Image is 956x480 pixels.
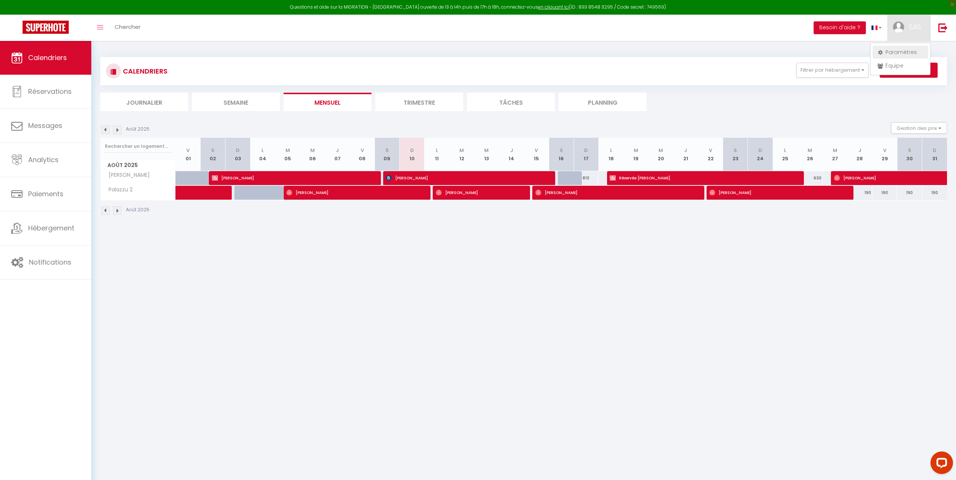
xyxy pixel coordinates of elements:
th: 02 [201,138,225,171]
abbr: M [808,147,812,154]
div: 190 [872,186,897,200]
img: ... [893,21,904,33]
input: Rechercher un logement... [105,140,171,153]
abbr: J [858,147,861,154]
th: 04 [250,138,275,171]
div: 190 [922,186,947,200]
div: 810 [574,171,598,185]
th: 08 [350,138,375,171]
th: 14 [499,138,524,171]
th: 20 [648,138,673,171]
th: 23 [723,138,748,171]
th: 16 [549,138,574,171]
abbr: S [908,147,911,154]
span: Messages [28,121,62,130]
th: 30 [897,138,922,171]
span: Hébergement [28,223,74,233]
th: 19 [624,138,648,171]
li: Semaine [192,93,280,111]
span: Analytics [28,155,59,164]
img: logout [938,23,948,32]
li: Mensuel [284,93,372,111]
abbr: J [510,147,513,154]
span: SAS [909,22,921,32]
abbr: S [385,147,389,154]
th: 15 [524,138,549,171]
button: Besoin d'aide ? [814,21,866,34]
abbr: V [535,147,538,154]
abbr: V [186,147,190,154]
th: 29 [872,138,897,171]
li: Planning [559,93,646,111]
abbr: M [285,147,290,154]
a: Chercher [109,15,146,41]
span: [PERSON_NAME] [535,185,692,200]
th: 25 [773,138,797,171]
abbr: L [436,147,438,154]
span: Calendriers [28,53,67,62]
button: Filtrer par hébergement [796,63,868,78]
th: 11 [424,138,449,171]
span: [PERSON_NAME] [286,185,418,200]
span: Paiements [28,189,63,199]
span: Palazzu 2 [102,186,134,194]
span: Réservée [PERSON_NAME] [610,171,791,185]
th: 24 [748,138,773,171]
li: Tâches [467,93,555,111]
th: 07 [325,138,350,171]
span: [PERSON_NAME] [436,185,518,200]
span: Chercher [115,23,140,31]
span: [PERSON_NAME] [102,171,152,179]
abbr: M [484,147,489,154]
iframe: LiveChat chat widget [924,448,956,480]
a: Équipe [873,59,928,72]
span: Notifications [29,257,71,267]
th: 17 [574,138,598,171]
p: Août 2025 [126,206,150,214]
div: 190 [847,186,872,200]
span: [PERSON_NAME] [386,171,543,185]
div: 630 [797,171,822,185]
span: Réservations [28,87,72,96]
th: 10 [400,138,424,171]
abbr: V [361,147,364,154]
abbr: J [336,147,339,154]
th: 27 [823,138,847,171]
abbr: V [709,147,712,154]
h3: CALENDRIERS [121,63,168,80]
abbr: D [758,147,762,154]
div: 190 [897,186,922,200]
abbr: S [211,147,214,154]
th: 31 [922,138,947,171]
th: 05 [275,138,300,171]
abbr: L [784,147,786,154]
abbr: D [236,147,240,154]
th: 28 [847,138,872,171]
span: Août 2025 [101,160,175,171]
span: [PERSON_NAME] [212,171,369,185]
abbr: M [833,147,837,154]
abbr: M [634,147,638,154]
th: 12 [449,138,474,171]
abbr: J [684,147,687,154]
a: ... SAS [887,15,930,41]
th: 01 [176,138,201,171]
th: 06 [300,138,325,171]
th: 21 [673,138,698,171]
span: [PERSON_NAME] [709,185,841,200]
p: Août 2025 [126,126,150,133]
abbr: D [584,147,588,154]
li: Trimestre [375,93,463,111]
abbr: M [658,147,663,154]
abbr: V [883,147,887,154]
abbr: M [310,147,315,154]
abbr: D [933,147,936,154]
a: Paramètres [873,46,928,59]
abbr: S [560,147,563,154]
th: 13 [474,138,499,171]
abbr: S [734,147,737,154]
abbr: L [610,147,612,154]
abbr: M [459,147,464,154]
abbr: D [410,147,414,154]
